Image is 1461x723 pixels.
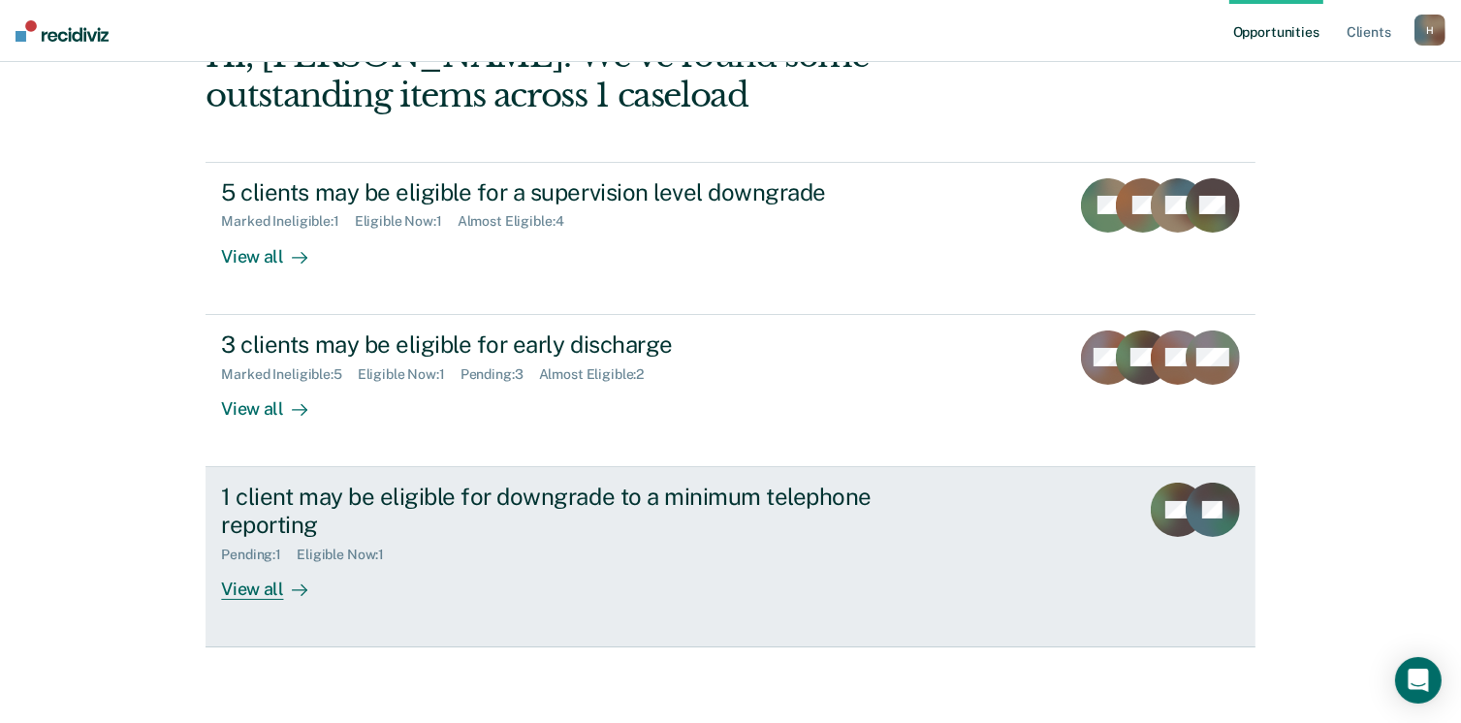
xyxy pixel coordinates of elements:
[458,213,580,230] div: Almost Eligible : 4
[206,467,1255,647] a: 1 client may be eligible for downgrade to a minimum telephone reportingPending:1Eligible Now:1Vie...
[1395,657,1442,704] div: Open Intercom Messenger
[221,483,902,539] div: 1 client may be eligible for downgrade to a minimum telephone reporting
[16,20,109,42] img: Recidiviz
[358,366,461,383] div: Eligible Now : 1
[221,330,902,359] div: 3 clients may be eligible for early discharge
[221,213,354,230] div: Marked Ineligible : 1
[221,178,902,206] div: 5 clients may be eligible for a supervision level downgrade
[297,547,399,563] div: Eligible Now : 1
[221,382,330,420] div: View all
[539,366,660,383] div: Almost Eligible : 2
[206,36,1045,115] div: Hi, [PERSON_NAME]. We’ve found some outstanding items across 1 caseload
[1414,15,1445,46] button: H
[355,213,458,230] div: Eligible Now : 1
[221,547,297,563] div: Pending : 1
[206,162,1255,315] a: 5 clients may be eligible for a supervision level downgradeMarked Ineligible:1Eligible Now:1Almos...
[221,366,357,383] div: Marked Ineligible : 5
[221,562,330,600] div: View all
[461,366,539,383] div: Pending : 3
[206,315,1255,467] a: 3 clients may be eligible for early dischargeMarked Ineligible:5Eligible Now:1Pending:3Almost Eli...
[221,230,330,267] div: View all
